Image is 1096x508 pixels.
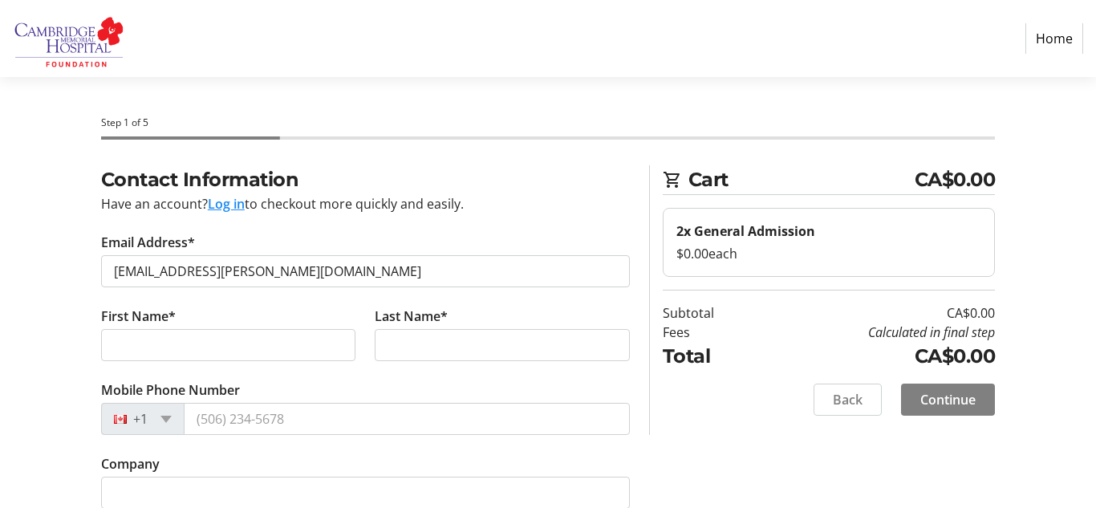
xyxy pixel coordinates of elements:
[688,165,915,194] span: Cart
[676,244,981,263] div: $0.00 each
[101,380,240,400] label: Mobile Phone Number
[184,403,630,435] input: (506) 234-5678
[208,194,245,213] button: Log in
[663,342,758,371] td: Total
[758,342,995,371] td: CA$0.00
[833,390,863,409] span: Back
[758,303,995,323] td: CA$0.00
[915,165,996,194] span: CA$0.00
[814,384,882,416] button: Back
[101,233,195,252] label: Email Address*
[101,307,176,326] label: First Name*
[13,6,127,71] img: Cambridge Memorial Hospital Foundation's Logo
[101,194,630,213] div: Have an account? to checkout more quickly and easily.
[663,323,758,342] td: Fees
[101,165,630,194] h2: Contact Information
[1025,23,1083,54] a: Home
[663,303,758,323] td: Subtotal
[101,116,995,130] div: Step 1 of 5
[758,323,995,342] td: Calculated in final step
[375,307,448,326] label: Last Name*
[901,384,995,416] button: Continue
[676,222,815,240] strong: 2x General Admission
[101,454,160,473] label: Company
[920,390,976,409] span: Continue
